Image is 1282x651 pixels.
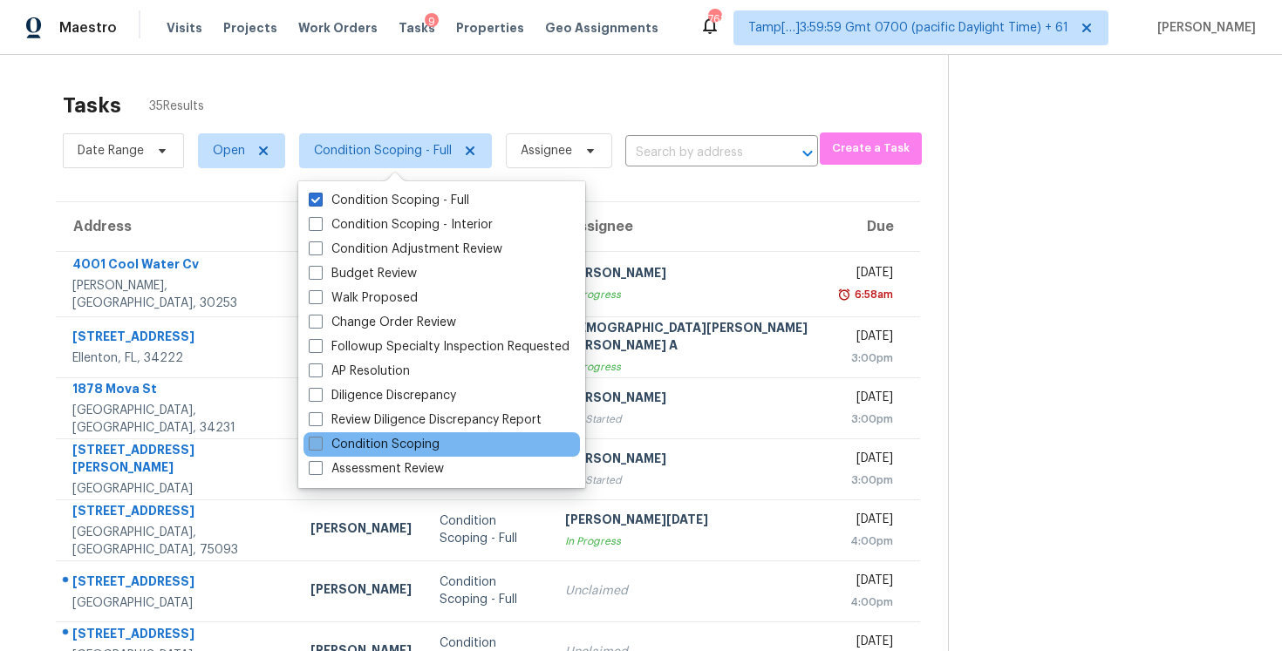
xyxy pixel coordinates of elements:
[149,98,204,115] span: 35 Results
[456,19,524,37] span: Properties
[309,289,418,307] label: Walk Proposed
[521,142,572,159] span: Assignee
[565,358,816,376] div: In Progress
[72,380,283,402] div: 1878 Mova St
[844,471,894,489] div: 3:00pm
[625,139,769,166] input: Search by address
[72,480,283,498] div: [GEOGRAPHIC_DATA]
[309,216,493,234] label: Condition Scoping - Interior
[844,389,894,410] div: [DATE]
[399,22,435,34] span: Tasks
[565,471,816,489] div: Not Started
[56,202,297,251] th: Address
[795,141,820,166] button: Open
[565,532,816,550] div: In Progress
[72,625,283,647] div: [STREET_ADDRESS]
[844,532,894,550] div: 4:00pm
[309,314,456,331] label: Change Order Review
[297,202,426,251] th: HPM
[72,402,283,437] div: [GEOGRAPHIC_DATA], [GEOGRAPHIC_DATA], 34231
[708,10,720,28] div: 762
[213,142,245,159] span: Open
[72,255,283,277] div: 4001 Cool Water Cv
[72,349,283,367] div: Ellenton, FL, 34222
[72,328,283,349] div: [STREET_ADDRESS]
[298,19,378,37] span: Work Orders
[565,450,816,471] div: [PERSON_NAME]
[565,582,816,600] div: Unclaimed
[59,19,117,37] span: Maestro
[565,389,816,410] div: [PERSON_NAME]
[63,97,121,114] h2: Tasks
[314,142,452,159] span: Condition Scoping - Full
[844,410,894,428] div: 3:00pm
[844,593,894,611] div: 4:00pm
[844,450,894,471] div: [DATE]
[545,19,658,37] span: Geo Assignments
[565,410,816,428] div: Not Started
[440,573,537,608] div: Condition Scoping - Full
[78,142,144,159] span: Date Range
[551,202,830,251] th: Assignee
[309,411,542,429] label: Review Diligence Discrepancy Report
[565,264,816,286] div: [PERSON_NAME]
[309,363,410,380] label: AP Resolution
[565,511,816,532] div: [PERSON_NAME][DATE]
[167,19,202,37] span: Visits
[310,580,412,602] div: [PERSON_NAME]
[748,19,1068,37] span: Tamp[…]3:59:59 Gmt 0700 (pacific Daylight Time) + 61
[565,319,816,358] div: [DEMOGRAPHIC_DATA][PERSON_NAME] [PERSON_NAME] A
[844,511,894,532] div: [DATE]
[1150,19,1256,37] span: [PERSON_NAME]
[309,387,456,404] label: Diligence Discrepancy
[72,277,283,312] div: [PERSON_NAME], [GEOGRAPHIC_DATA], 30253
[851,286,893,303] div: 6:58am
[820,132,923,165] button: Create a Task
[72,524,283,559] div: [GEOGRAPHIC_DATA], [GEOGRAPHIC_DATA], 75093
[844,572,894,593] div: [DATE]
[837,286,851,303] img: Overdue Alarm Icon
[72,594,283,612] div: [GEOGRAPHIC_DATA]
[309,436,440,453] label: Condition Scoping
[844,328,894,349] div: [DATE]
[440,512,537,547] div: Condition Scoping - Full
[310,519,412,541] div: [PERSON_NAME]
[72,502,283,524] div: [STREET_ADDRESS]
[565,286,816,303] div: In Progress
[425,13,439,31] div: 9
[309,241,502,258] label: Condition Adjustment Review
[72,441,283,480] div: [STREET_ADDRESS][PERSON_NAME]
[830,202,921,251] th: Due
[309,192,469,209] label: Condition Scoping - Full
[844,349,894,367] div: 3:00pm
[309,265,417,282] label: Budget Review
[223,19,277,37] span: Projects
[309,338,569,356] label: Followup Specialty Inspection Requested
[844,264,894,286] div: [DATE]
[829,139,914,159] span: Create a Task
[72,573,283,594] div: [STREET_ADDRESS]
[309,460,444,478] label: Assessment Review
